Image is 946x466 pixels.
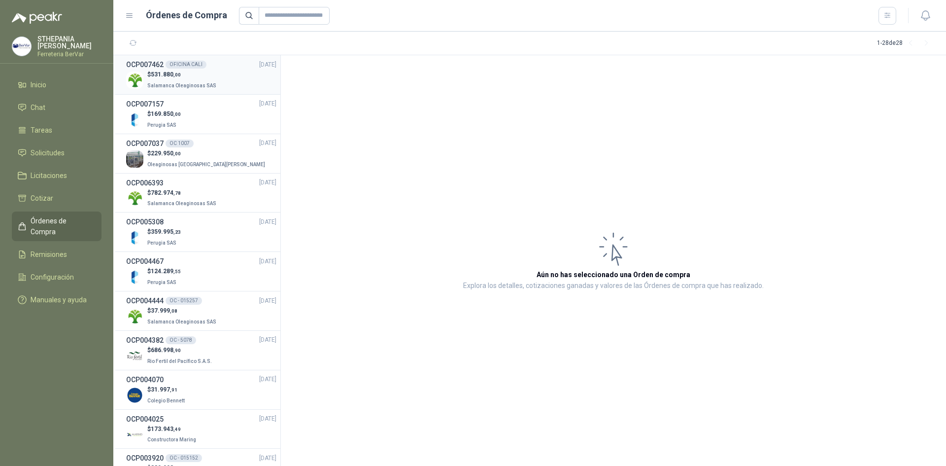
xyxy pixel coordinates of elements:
[463,280,764,292] p: Explora los detalles, cotizaciones ganadas y valores de las Órdenes de compra que has realizado.
[126,229,143,246] img: Company Logo
[537,269,690,280] h3: Aún no has seleccionado una Orden de compra
[126,99,276,130] a: OCP007157[DATE] Company Logo$169.850,00Perugia SAS
[126,150,143,168] img: Company Logo
[147,267,181,276] p: $
[147,280,176,285] span: Perugia SAS
[12,143,101,162] a: Solicitudes
[12,166,101,185] a: Licitaciones
[877,36,934,51] div: 1 - 28 de 28
[126,59,276,90] a: OCP007462OFICINA CALI[DATE] Company Logo$531.880,00Salamanca Oleaginosas SAS
[126,59,164,70] h3: OCP007462
[126,387,143,404] img: Company Logo
[126,308,143,325] img: Company Logo
[173,190,181,196] span: ,78
[126,256,276,287] a: OCP004467[DATE] Company Logo$124.289,55Perugia SAS
[147,201,216,206] span: Salamanca Oleaginosas SAS
[170,308,177,314] span: ,08
[259,178,276,187] span: [DATE]
[146,8,227,22] h1: Órdenes de Compra
[151,150,181,157] span: 229.950
[166,297,202,305] div: OC - 015257
[12,189,101,208] a: Cotizar
[259,217,276,227] span: [DATE]
[31,125,52,136] span: Tareas
[12,37,31,56] img: Company Logo
[31,147,65,158] span: Solicitudes
[126,99,164,109] h3: OCP007157
[173,229,181,235] span: ,23
[147,437,196,442] span: Constructora Maring
[259,99,276,108] span: [DATE]
[147,358,212,364] span: Rio Fertil del Pacífico S.A.S.
[126,347,143,364] img: Company Logo
[12,290,101,309] a: Manuales y ayuda
[147,83,216,88] span: Salamanca Oleaginosas SAS
[151,228,181,235] span: 359.995
[12,98,101,117] a: Chat
[147,188,218,198] p: $
[12,268,101,287] a: Configuración
[31,294,87,305] span: Manuales y ayuda
[259,139,276,148] span: [DATE]
[126,295,276,326] a: OCP004444OC - 015257[DATE] Company Logo$37.999,08Salamanca Oleaginosas SAS
[126,138,164,149] h3: OCP007037
[166,454,202,462] div: OC - 015152
[259,414,276,424] span: [DATE]
[259,335,276,345] span: [DATE]
[147,398,185,403] span: Colegio Bennett
[147,319,216,324] span: Salamanca Oleaginosas SAS
[151,71,181,78] span: 531.880
[126,295,164,306] h3: OCP004444
[147,122,176,128] span: Perugia SAS
[147,346,214,355] p: $
[37,51,101,57] p: Ferreteria BerVar
[126,374,276,405] a: OCP004070[DATE] Company Logo$31.997,91Colegio Bennett
[151,189,181,196] span: 782.974
[126,453,164,464] h3: OCP003920
[126,335,164,346] h3: OCP004382
[126,374,164,385] h3: OCP004070
[166,61,206,69] div: OFICINA CALI
[126,216,164,227] h3: OCP005308
[151,386,177,393] span: 31.997
[147,425,198,434] p: $
[259,375,276,384] span: [DATE]
[12,245,101,264] a: Remisiones
[126,189,143,207] img: Company Logo
[12,121,101,140] a: Tareas
[147,162,265,167] span: Oleaginosas [GEOGRAPHIC_DATA][PERSON_NAME]
[173,72,181,77] span: ,00
[126,335,276,366] a: OCP004382OC - 5078[DATE] Company Logo$686.998,90Rio Fertil del Pacífico S.A.S.
[151,110,181,117] span: 169.850
[259,296,276,306] span: [DATE]
[147,70,218,79] p: $
[147,109,181,119] p: $
[31,79,46,90] span: Inicio
[126,216,276,248] a: OCP005308[DATE] Company Logo$359.995,23Perugia SAS
[31,215,92,237] span: Órdenes de Compra
[126,414,276,445] a: OCP004025[DATE] Company Logo$173.943,49Constructora Maring
[31,272,74,283] span: Configuración
[37,36,101,49] p: STHEPANIA [PERSON_NAME]
[126,268,143,286] img: Company Logo
[147,240,176,246] span: Perugia SAS
[259,257,276,266] span: [DATE]
[173,348,181,353] span: ,90
[147,227,181,237] p: $
[151,307,177,314] span: 37.999
[12,75,101,94] a: Inicio
[126,138,276,169] a: OCP007037OC 1007[DATE] Company Logo$229.950,00Oleaginosas [GEOGRAPHIC_DATA][PERSON_NAME]
[173,269,181,274] span: ,55
[126,256,164,267] h3: OCP004467
[126,111,143,128] img: Company Logo
[259,454,276,463] span: [DATE]
[126,414,164,425] h3: OCP004025
[12,212,101,241] a: Órdenes de Compra
[147,306,218,316] p: $
[173,151,181,156] span: ,00
[31,193,53,204] span: Cotizar
[151,268,181,275] span: 124.289
[166,140,194,147] div: OC 1007
[147,149,267,158] p: $
[126,72,143,89] img: Company Logo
